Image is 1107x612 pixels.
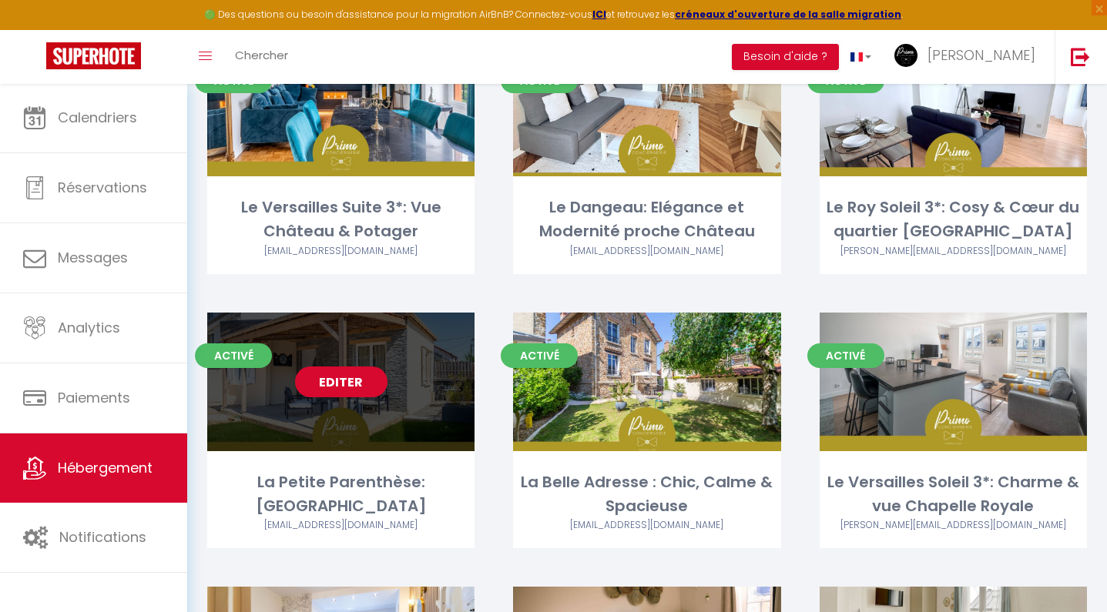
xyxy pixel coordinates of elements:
span: Analytics [58,318,120,337]
img: Super Booking [46,42,141,69]
a: ... [PERSON_NAME] [883,30,1055,84]
span: Chercher [235,47,288,63]
div: Airbnb [513,518,780,533]
button: Ouvrir le widget de chat LiveChat [12,6,59,52]
a: créneaux d'ouverture de la salle migration [675,8,901,21]
span: Activé [807,343,884,368]
div: La Petite Parenthèse: [GEOGRAPHIC_DATA] [207,470,475,519]
a: Editer [295,366,387,397]
span: Calendriers [58,108,137,127]
a: Chercher [223,30,300,84]
span: Activé [501,343,578,368]
div: Airbnb [820,244,1087,259]
span: [PERSON_NAME] [928,45,1035,65]
img: ... [894,44,917,67]
span: Activé [195,343,272,368]
div: Le Versailles Soleil 3*: Charme & vue Chapelle Royale [820,470,1087,519]
div: Airbnb [207,518,475,533]
div: Le Roy Soleil 3*: Cosy & Cœur du quartier [GEOGRAPHIC_DATA] [820,196,1087,244]
span: Hébergement [58,458,153,477]
span: Messages [58,248,128,267]
span: Réservations [58,178,147,197]
div: Airbnb [207,244,475,259]
div: Le Versailles Suite 3*: Vue Château & Potager [207,196,475,244]
button: Besoin d'aide ? [732,44,839,70]
span: Notifications [59,527,146,547]
div: Airbnb [513,244,780,259]
img: logout [1071,47,1090,66]
div: Airbnb [820,518,1087,533]
div: Le Dangeau: Elégance et Modernité proche Château [513,196,780,244]
a: ICI [592,8,606,21]
div: La Belle Adresse : Chic, Calme & Spacieuse [513,470,780,519]
span: Paiements [58,388,130,407]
